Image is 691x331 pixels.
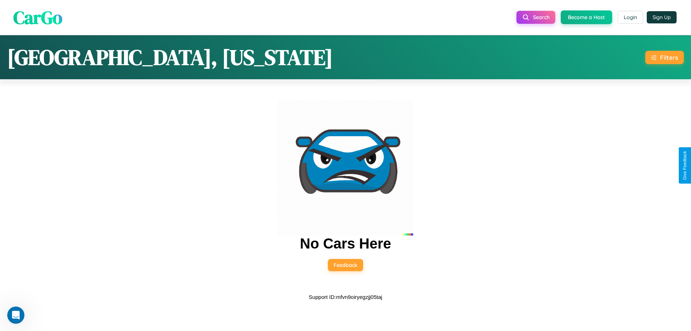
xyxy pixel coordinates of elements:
div: Give Feedback [682,151,687,180]
div: Filters [660,54,678,61]
button: Search [516,11,555,24]
iframe: Intercom live chat [7,307,24,324]
h1: [GEOGRAPHIC_DATA], [US_STATE] [7,43,333,72]
span: CarGo [13,5,62,30]
button: Sign Up [647,11,677,23]
button: Become a Host [561,10,612,24]
img: car [278,100,413,236]
span: Search [533,14,550,21]
button: Login [618,11,643,24]
button: Feedback [328,259,363,271]
button: Filters [645,51,684,64]
h2: No Cars Here [300,236,391,252]
p: Support ID: mfvn9oiryegzjj05taj [309,292,382,302]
